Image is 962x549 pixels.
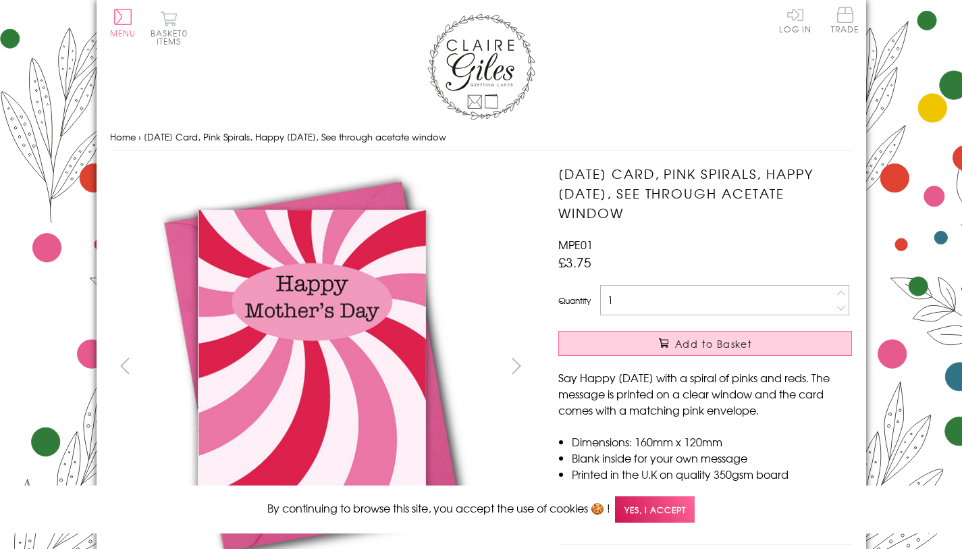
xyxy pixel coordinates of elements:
[501,350,531,381] button: next
[157,27,188,47] span: 0 items
[615,496,695,523] span: Yes, I accept
[427,14,535,120] img: Claire Giles Greetings Cards
[110,9,136,37] button: Menu
[151,11,188,45] button: Basket0 items
[572,482,852,498] li: Comes wrapped in Compostable bag
[558,236,593,253] span: MPE01
[675,337,752,350] span: Add to Basket
[110,350,140,381] button: prev
[831,7,859,36] a: Trade
[558,369,852,418] p: Say Happy [DATE] with a spiral of pinks and reds. The message is printed on a clear window and th...
[572,434,852,450] li: Dimensions: 160mm x 120mm
[572,450,852,466] li: Blank inside for your own message
[558,331,852,356] button: Add to Basket
[831,7,859,33] span: Trade
[558,164,852,222] h1: [DATE] Card, Pink Spirals, Happy [DATE], See through acetate window
[144,130,446,143] span: [DATE] Card, Pink Spirals, Happy [DATE], See through acetate window
[779,7,811,33] a: Log In
[558,253,591,271] span: £3.75
[572,466,852,482] li: Printed in the U.K on quality 350gsm board
[138,130,141,143] span: ›
[558,294,591,307] label: Quantity
[110,27,136,39] span: Menu
[110,130,136,143] a: Home
[110,124,853,151] nav: breadcrumbs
